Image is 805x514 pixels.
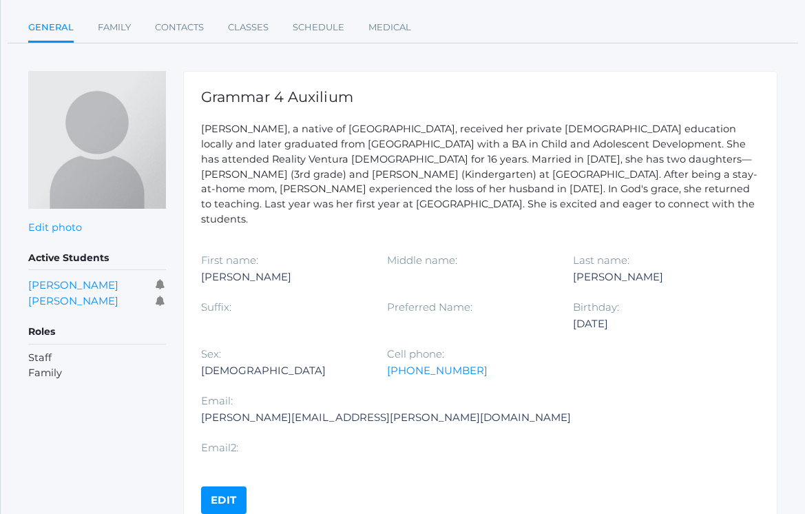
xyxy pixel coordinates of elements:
[28,278,118,291] a: [PERSON_NAME]
[28,71,166,209] img: Heather Porter
[387,300,472,313] label: Preferred Name:
[155,14,204,41] a: Contacts
[201,254,258,267] label: First name:
[28,221,82,234] a: Edit photo
[156,280,166,290] i: Receives communications for this student
[201,122,760,227] p: [PERSON_NAME], a native of [GEOGRAPHIC_DATA], received her private [DEMOGRAPHIC_DATA] education l...
[156,296,166,307] i: Receives communications for this student
[201,441,238,454] label: Email2:
[573,300,619,313] label: Birthday:
[573,254,629,267] label: Last name:
[28,294,118,307] a: [PERSON_NAME]
[368,14,411,41] a: Medical
[201,394,233,407] label: Email:
[98,14,131,41] a: Family
[293,14,344,41] a: Schedule
[28,247,166,270] h5: Active Students
[573,316,738,332] div: [DATE]
[201,269,366,285] div: [PERSON_NAME]
[201,347,221,360] label: Sex:
[201,486,247,514] a: Edit
[201,362,366,379] div: [DEMOGRAPHIC_DATA]
[201,300,231,313] label: Suffix:
[387,254,457,267] label: Middle name:
[28,14,74,43] a: General
[573,269,738,285] div: [PERSON_NAME]
[201,89,760,105] h1: Grammar 4 Auxilium
[228,14,269,41] a: Classes
[28,366,166,381] li: Family
[28,351,166,366] li: Staff
[201,409,571,426] div: [PERSON_NAME][EMAIL_ADDRESS][PERSON_NAME][DOMAIN_NAME]
[387,364,488,377] a: [PHONE_NUMBER]
[28,320,166,344] h5: Roles
[387,347,444,360] label: Cell phone:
